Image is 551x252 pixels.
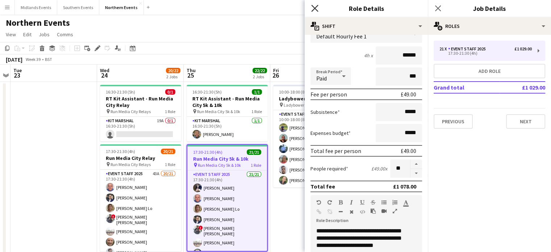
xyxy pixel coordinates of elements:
[15,0,57,15] button: Midlands Events
[187,85,268,141] app-job-card: 16:30-21:30 (5h)1/1RT Kit Assistant - Run Media City 5k & 10k Run Media City 5k & 10k1 RoleKit Ma...
[247,149,261,155] span: 21/21
[99,0,144,15] button: Northern Events
[434,82,500,93] td: Grand total
[410,160,422,169] button: Increase
[100,117,181,141] app-card-role: Kit Marshal19A0/116:30-21:30 (5h)
[273,85,354,187] app-job-card: 10:00-18:00 (8h)6/6Ladybower SET UP Ladybower SET UP1 RoleEvent Staff 20256/610:00-18:00 (8h)[PER...
[305,4,428,13] h3: Role Details
[106,149,135,154] span: 17:30-21:30 (4h)
[12,71,22,79] span: 23
[338,199,343,205] button: Bold
[57,31,73,38] span: Comms
[273,95,354,102] h3: Ladybower SET UP
[349,199,354,205] button: Italic
[161,149,175,154] span: 20/21
[36,30,53,39] a: Jobs
[253,74,267,79] div: 2 Jobs
[279,89,308,95] span: 10:00-18:00 (8h)
[284,102,318,108] span: Ladybower SET UP
[252,68,267,73] span: 22/22
[410,169,422,178] button: Decrease
[434,114,473,129] button: Previous
[310,165,348,172] label: People required
[23,31,32,38] span: Edit
[506,114,545,129] button: Next
[338,209,343,215] button: Horizontal Line
[187,95,268,108] h3: RT Kit Assistant - Run Media City 5k & 10k
[187,67,196,74] span: Thu
[401,147,416,154] div: £49.00
[110,109,151,114] span: Run Media City Relays
[327,199,332,205] button: Redo
[3,30,19,39] a: View
[165,89,175,95] span: 0/1
[439,46,448,51] div: 21 x
[185,71,196,79] span: 25
[273,110,354,187] app-card-role: Event Staff 20256/610:00-18:00 (8h)[PERSON_NAME][PERSON_NAME][PERSON_NAME][PERSON_NAME][PERSON_NA...
[39,31,50,38] span: Jobs
[192,89,222,95] span: 16:30-21:30 (5h)
[100,144,181,252] app-job-card: 17:30-21:30 (4h)20/21Run Media City Relay Run Media City Relays1 RoleEvent Staff 202543A20/2117:3...
[187,144,268,252] app-job-card: 17:30-21:30 (4h)21/21Run Media City 5k & 10k Run Media City 5k & 10k1 RoleEvent Staff 202521/2117...
[428,4,551,13] h3: Job Details
[54,30,76,39] a: Comms
[514,46,532,51] div: £1 029.00
[316,75,327,82] span: Paid
[381,199,387,205] button: Unordered List
[310,147,361,154] div: Total fee per person
[99,71,109,79] span: 24
[111,214,116,219] span: !
[165,162,175,167] span: 1 Role
[360,209,365,215] button: HTML Code
[392,208,397,214] button: Fullscreen
[310,130,351,136] label: Expenses budget
[371,165,387,172] div: £49.00 x
[439,51,532,55] div: 17:30-21:30 (4h)
[448,46,489,51] div: Event Staff 2025
[371,208,376,214] button: Paste as plain text
[434,64,545,78] button: Add role
[403,199,408,205] button: Text Color
[13,67,22,74] span: Tue
[100,95,181,108] h3: RT Kit Assistant - Run Media City Relay
[24,57,42,62] span: Week 39
[500,82,545,93] td: £1 029.00
[106,89,135,95] span: 16:30-21:30 (5h)
[110,162,151,167] span: Run Media City Relays
[45,57,52,62] div: BST
[316,33,367,40] span: Default Hourly Fee 1
[166,74,180,79] div: 2 Jobs
[197,109,240,114] span: Run Media City 5k & 10k
[187,156,267,162] h3: Run Media City 5k & 10k
[199,226,203,230] span: !
[273,67,279,74] span: Fri
[100,85,181,141] app-job-card: 16:30-21:30 (5h)0/1RT Kit Assistant - Run Media City Relay Run Media City Relays1 RoleKit Marshal...
[393,183,416,190] div: £1 078.00
[6,31,16,38] span: View
[251,162,261,168] span: 1 Role
[166,68,180,73] span: 20/22
[6,17,70,28] h1: Northern Events
[187,117,268,141] app-card-role: Kit Marshal1/116:30-21:30 (5h)[PERSON_NAME]
[316,199,321,205] button: Undo
[198,162,241,168] span: Run Media City 5k & 10k
[165,109,175,114] span: 1 Role
[371,199,376,205] button: Strikethrough
[193,149,222,155] span: 17:30-21:30 (4h)
[360,199,365,205] button: Underline
[392,199,397,205] button: Ordered List
[272,71,279,79] span: 26
[57,0,99,15] button: Southern Events
[401,91,416,98] div: £49.00
[349,209,354,215] button: Clear Formatting
[364,52,373,59] div: 4h x
[305,17,428,35] div: Shift
[381,208,387,214] button: Insert video
[310,91,347,98] div: Fee per person
[251,109,262,114] span: 1 Role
